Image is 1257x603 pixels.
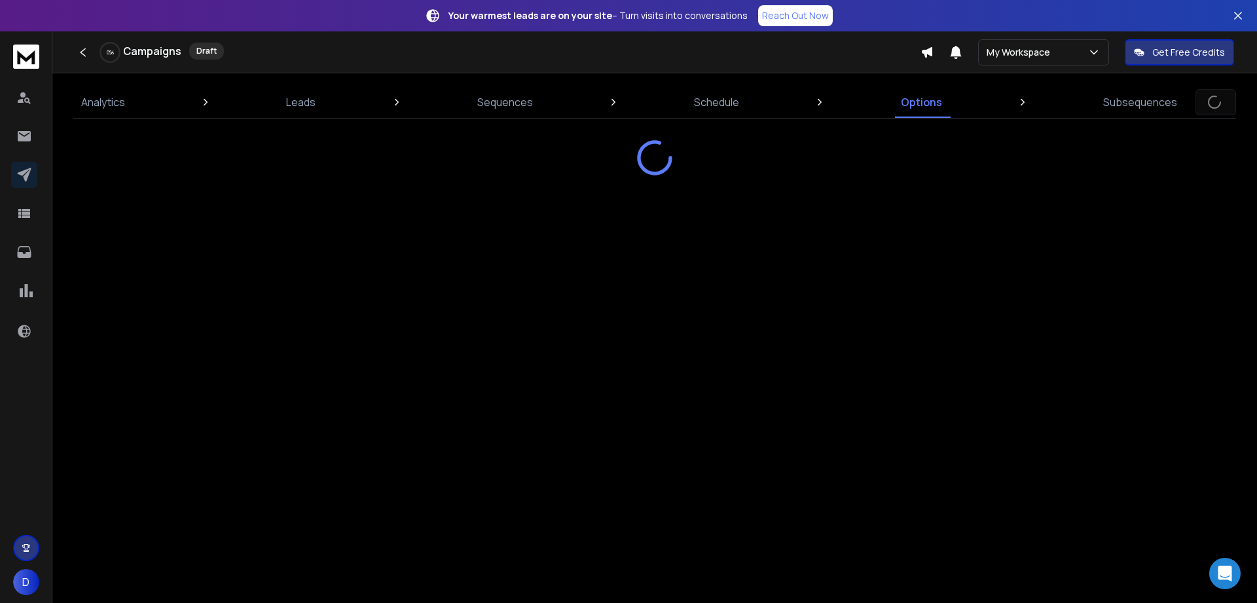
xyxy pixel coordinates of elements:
div: Open Intercom Messenger [1209,558,1241,589]
div: Draft [189,43,224,60]
a: Leads [278,86,323,118]
h1: Campaigns [123,43,181,59]
a: Subsequences [1095,86,1185,118]
a: Schedule [686,86,747,118]
a: Analytics [73,86,133,118]
p: Reach Out Now [762,9,829,22]
p: Schedule [694,94,739,110]
p: My Workspace [987,46,1055,59]
p: Options [901,94,942,110]
a: Reach Out Now [758,5,833,26]
p: Sequences [477,94,533,110]
p: Subsequences [1103,94,1177,110]
p: Analytics [81,94,125,110]
a: Sequences [469,86,541,118]
strong: Your warmest leads are on your site [448,9,612,22]
p: 0 % [107,48,114,56]
button: D [13,569,39,595]
p: Leads [286,94,316,110]
a: Options [893,86,950,118]
img: logo [13,45,39,69]
p: Get Free Credits [1152,46,1225,59]
button: Get Free Credits [1125,39,1234,65]
p: – Turn visits into conversations [448,9,748,22]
